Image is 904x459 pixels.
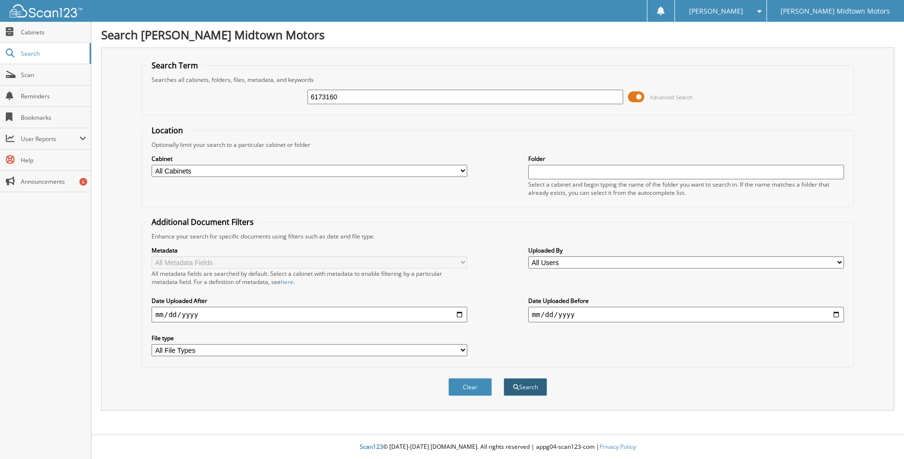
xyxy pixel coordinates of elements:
[147,125,188,136] legend: Location
[528,246,844,254] label: Uploaded By
[528,307,844,322] input: end
[92,435,904,459] div: © [DATE]-[DATE] [DOMAIN_NAME]. All rights reserved | appg04-scan123-com |
[21,92,86,100] span: Reminders
[147,60,203,71] legend: Search Term
[21,135,79,143] span: User Reports
[21,113,86,122] span: Bookmarks
[504,378,547,396] button: Search
[152,246,468,254] label: Metadata
[152,155,468,163] label: Cabinet
[147,76,849,84] div: Searches all cabinets, folders, files, metadata, and keywords
[10,4,82,17] img: scan123-logo-white.svg
[281,278,293,286] a: here
[448,378,492,396] button: Clear
[21,71,86,79] span: Scan
[152,269,468,286] div: All metadata fields are searched by default. Select a cabinet with metadata to enable filtering b...
[21,177,86,186] span: Announcements
[599,443,636,451] a: Privacy Policy
[152,307,468,322] input: start
[21,28,86,36] span: Cabinets
[528,297,844,305] label: Date Uploaded Before
[152,334,468,342] label: File type
[781,8,890,14] span: [PERSON_NAME] Midtown Motors
[650,94,693,101] span: Advanced Search
[528,180,844,197] div: Select a cabinet and begin typing the name of the folder you want to search in. If the name match...
[152,297,468,305] label: Date Uploaded After
[101,27,894,43] h1: Search [PERSON_NAME] Midtown Motors
[147,141,849,149] div: Optionally limit your search to a particular cabinet or folder
[147,232,849,240] div: Enhance your search for specific documents using filters such as date and file type.
[689,8,743,14] span: [PERSON_NAME]
[528,155,844,163] label: Folder
[360,443,383,451] span: Scan123
[79,178,87,186] div: 6
[21,49,85,58] span: Search
[147,217,259,227] legend: Additional Document Filters
[21,156,86,164] span: Help
[856,412,904,459] iframe: Chat Widget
